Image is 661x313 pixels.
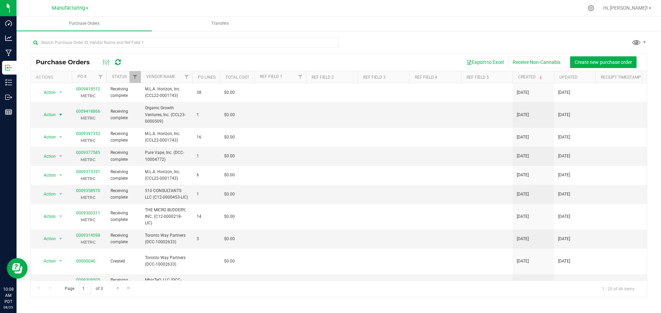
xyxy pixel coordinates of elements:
span: Hi, [PERSON_NAME]! [603,5,648,11]
input: 1 [79,283,91,294]
span: Receiving complete [111,169,137,182]
span: Toronto Way Partners (DCC-10002633) [145,232,188,245]
a: 0009418512 [76,87,100,91]
span: 3 [197,236,216,242]
a: Ref Field 5 [466,75,489,80]
p: 10:08 AM PDT [3,286,13,305]
a: Status [112,74,127,79]
span: select [56,212,65,221]
button: Create new purchase order [570,56,637,68]
span: Page of 3 [59,283,108,294]
span: 1 [197,191,216,198]
p: METRC [76,239,100,245]
a: Filter [129,71,141,83]
span: [DATE] [517,134,529,141]
inline-svg: Analytics [5,35,12,42]
a: Total Cost [225,75,249,80]
span: Receiving complete [111,131,137,144]
a: 0009373351 [76,169,100,174]
div: Actions [36,75,69,80]
inline-svg: Manufacturing [5,49,12,56]
a: 0009300311 [76,211,100,215]
span: [DATE] [558,236,570,242]
span: Action [38,234,56,244]
span: M.L.A. Horizon, Inc. (CCL22-0001743) [145,86,188,99]
inline-svg: Inventory [5,79,12,86]
a: Filter [181,71,192,83]
span: Receiving complete [111,188,137,201]
span: Action [38,279,56,288]
span: [DATE] [517,191,529,198]
a: Go to the last page [124,283,134,293]
span: Action [38,132,56,142]
div: Manage settings [587,5,595,11]
span: [DATE] [558,172,570,178]
span: Receiving complete [111,210,137,223]
a: Go to the next page [113,283,123,293]
a: Ref Field 3 [363,75,386,80]
a: Ref Field 4 [415,75,437,80]
span: $0.00 [224,213,235,220]
span: select [56,132,65,142]
a: Updated [559,75,578,80]
a: 0009309505 [76,278,100,282]
span: [DATE] [558,258,570,265]
a: Receipt Timestamp [601,75,641,80]
p: METRC [76,92,100,99]
span: Action [38,152,56,161]
span: $0.00 [224,172,235,178]
a: Transfers [153,16,288,31]
span: [DATE] [558,153,570,159]
button: Export to Excel [462,56,508,68]
span: [DATE] [558,191,570,198]
span: 1 - 20 of 46 items [597,283,640,294]
span: 1 [197,112,216,118]
span: [DATE] [517,89,529,96]
span: Manufacturing [52,5,85,11]
span: Receiving complete [111,86,137,99]
inline-svg: Dashboard [5,20,12,27]
span: [DATE] [558,89,570,96]
span: $0.00 [224,236,235,242]
a: PO # [77,74,86,79]
span: Action [38,170,56,180]
span: 1 [197,153,216,159]
span: Action [38,88,56,97]
span: [DATE] [558,213,570,220]
p: METRC [76,216,100,223]
span: Created [111,258,137,265]
a: Purchase Orders [17,16,152,31]
span: select [56,279,65,288]
span: Action [38,212,56,221]
a: 0009418866 [76,109,100,114]
a: Filter [95,71,106,83]
span: [DATE] [517,153,529,159]
input: Search Purchase Order ID, Vendor Name and Ref Field 1 [30,37,339,48]
span: select [56,189,65,199]
span: select [56,110,65,120]
span: 14 [197,213,216,220]
p: METRC [76,175,100,182]
span: $0.00 [224,258,235,265]
inline-svg: Inbound [5,64,12,71]
span: Action [38,110,56,120]
span: M.L.A. Horizon, Inc. (CCL22-0001743) [145,131,188,144]
span: [DATE] [517,172,529,178]
span: Receiving complete [111,149,137,163]
button: Receive Non-Cannabis [508,56,565,68]
span: THE MICRO BUDDERY, INC. (C12-0000218-LIC) [145,207,188,227]
span: 510 CONSULTANTS LLC (C12-0000453-LIC) [145,188,188,201]
span: [DATE] [558,134,570,141]
iframe: Resource center [7,258,28,279]
a: 0009397352 [76,131,100,136]
span: 16 [197,134,216,141]
a: 0009377585 [76,150,100,155]
span: Pure Vape, Inc. (DCC-10004772) [145,149,188,163]
a: Vendor Name [146,74,175,79]
p: 08/25 [3,305,13,310]
span: Action [38,256,56,266]
span: select [56,256,65,266]
inline-svg: Reports [5,109,12,115]
span: select [56,152,65,161]
span: $0.00 [224,134,235,141]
